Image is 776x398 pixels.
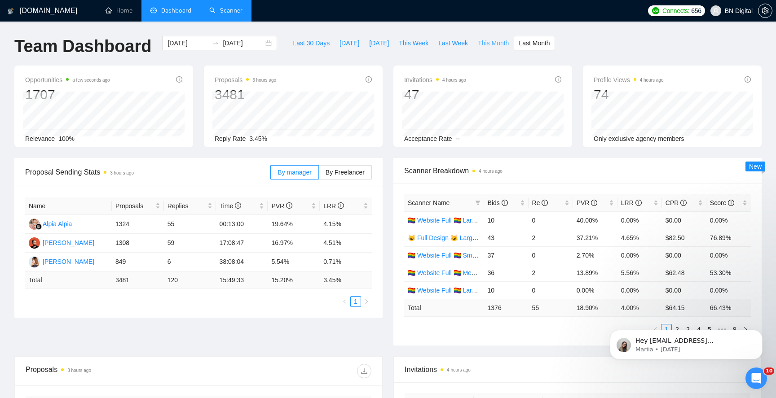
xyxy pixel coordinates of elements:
iframe: Intercom live chat [745,367,767,389]
span: Profile Views [594,74,664,85]
td: 2.70% [573,246,617,264]
td: 2 [529,229,573,246]
img: AO [29,237,40,249]
td: 16.97% [268,234,320,253]
span: info-circle [728,200,734,206]
span: dashboard [150,7,157,13]
img: AA [29,219,40,230]
td: $0.00 [662,246,706,264]
span: Only exclusive agency members [594,135,684,142]
button: [DATE] [335,36,364,50]
td: 4.15% [320,215,372,234]
td: 66.43 % [706,299,751,316]
span: Hey [EMAIL_ADDRESS][DOMAIN_NAME], Looks like your Upwork agency BN Digital ran out of connects. W... [39,26,155,149]
span: 656 [691,6,701,16]
a: setting [758,7,772,14]
a: searchScanner [209,7,242,14]
span: info-circle [286,202,292,209]
span: Acceptance Rate [404,135,452,142]
td: 1324 [112,215,164,234]
span: [DATE] [369,38,389,48]
td: 15.20 % [268,271,320,289]
span: Last 30 Days [293,38,330,48]
a: AAAlpia Alpia [29,220,72,227]
button: [DATE] [364,36,394,50]
button: Last 30 Days [288,36,335,50]
div: 74 [594,86,664,103]
span: Opportunities [25,74,110,85]
img: VG [29,256,40,267]
img: upwork-logo.png [652,7,659,14]
span: 3.45% [249,135,267,142]
input: Start date [168,38,208,48]
span: info-circle [338,202,344,209]
h1: Team Dashboard [14,36,151,57]
li: 1 [350,296,361,307]
td: 15:49:33 [216,271,268,289]
td: 17:08:47 [216,234,268,253]
a: VG[PERSON_NAME] [29,258,94,265]
td: 10 [484,281,529,299]
td: 36 [484,264,529,281]
span: info-circle [555,76,561,83]
td: 0 [529,246,573,264]
button: Last Week [433,36,473,50]
span: Scanner Name [408,199,450,206]
span: LRR [621,199,642,206]
td: 13.89% [573,264,617,281]
td: 00:13:00 [216,215,268,234]
span: Re [532,199,548,206]
span: to [212,39,219,47]
td: 0.71% [320,253,372,271]
td: 37.21% [573,229,617,246]
td: 0.00% [617,281,662,299]
iframe: Intercom notifications message [596,311,776,374]
td: 55 [529,299,573,316]
td: 5.54% [268,253,320,271]
time: a few seconds ago [72,78,110,83]
span: info-circle [235,202,241,209]
td: 0 [529,211,573,229]
span: Scanner Breakdown [404,165,751,176]
div: 3481 [215,86,276,103]
span: By Freelancer [326,169,365,176]
td: 59 [164,234,216,253]
span: Last Month [519,38,550,48]
li: Next Page [361,296,372,307]
span: left [342,299,348,304]
button: download [357,364,371,378]
td: 38:08:04 [216,253,268,271]
time: 3 hours ago [67,368,91,373]
span: Time [220,202,241,210]
td: 0.00% [617,246,662,264]
span: Proposal Sending Stats [25,166,270,178]
button: This Week [394,36,433,50]
span: Last Week [438,38,468,48]
span: New [749,163,762,170]
td: 0.00% [706,211,751,229]
td: 76.89% [706,229,751,246]
time: 4 hours ago [442,78,466,83]
a: homeHome [106,7,132,14]
td: 0 [529,281,573,299]
td: 10 [484,211,529,229]
time: 4 hours ago [479,169,503,174]
span: info-circle [176,76,182,83]
td: 2 [529,264,573,281]
td: 43 [484,229,529,246]
span: By manager [278,169,311,176]
td: 4.00 % [617,299,662,316]
span: Dashboard [161,7,191,14]
span: Replies [168,201,206,211]
td: 4.65% [617,229,662,246]
div: 47 [404,86,466,103]
span: info-circle [635,200,642,206]
td: 6 [164,253,216,271]
span: Proposals [215,74,276,85]
button: right [361,296,372,307]
td: 0.00% [706,246,751,264]
span: Invitations [405,364,750,375]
